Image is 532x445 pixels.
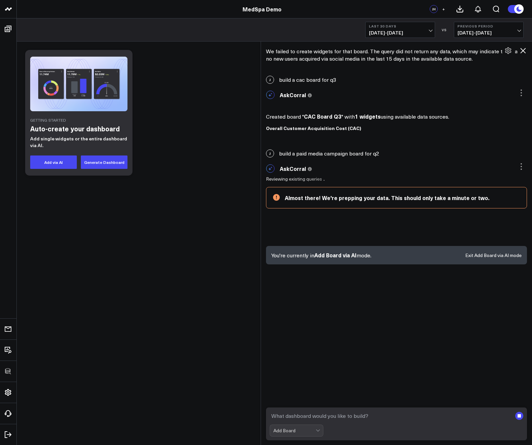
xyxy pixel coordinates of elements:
p: We failed to create widgets for that board. The query did not return any data, which may indicate... [266,48,527,62]
b: Previous Period [458,24,520,28]
button: + [439,5,447,13]
span: [DATE] - [DATE] [458,30,520,36]
p: Created board " " with using available data sources. [266,113,527,120]
div: JH [430,5,438,13]
div: build a paid media campaign board for q2 [261,146,532,161]
b: Last 30 Days [369,24,431,28]
p: Add single widgets or the entire dashboard via AI. [30,135,127,149]
div: Almost there! We're prepping your data. This should only take a minute or two. [285,194,520,201]
span: J [266,76,274,84]
button: Previous Period[DATE]-[DATE] [454,22,524,38]
span: J [266,149,274,157]
h2: Auto-create your dashboard [30,124,127,134]
b: Overall Customer Acquisition Cost (CAC) [266,125,361,131]
span: AskCorral [280,165,306,172]
button: Exit Add Board via AI mode [465,253,522,258]
button: Generate Dashboard [81,155,127,169]
span: AskCorral [280,91,306,99]
p: You're currently in mode. [271,251,371,259]
div: Reviewing existing queries [266,176,329,182]
div: build a cac board for q3 [261,72,532,87]
div: VS [438,28,450,32]
strong: 1 widgets [355,113,381,120]
div: Getting Started [30,118,127,122]
span: Add Board via AI [314,251,357,259]
button: Last 30 Days[DATE]-[DATE] [365,22,435,38]
span: [DATE] - [DATE] [369,30,431,36]
button: Add via AI [30,155,77,169]
div: Add Board [273,428,316,433]
span: + [442,7,445,11]
a: MedSpa Demo [243,5,281,13]
strong: CAC Board Q3 [304,113,341,120]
